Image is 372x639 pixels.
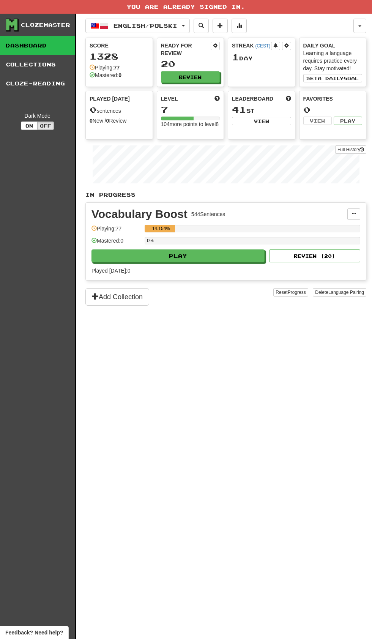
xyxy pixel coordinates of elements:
button: Add sentence to collection [213,19,228,33]
span: Played [DATE]: 0 [91,268,130,274]
button: Search sentences [194,19,209,33]
div: Daily Goal [303,42,363,49]
button: More stats [232,19,247,33]
div: New / Review [90,117,149,125]
span: 0 [90,104,97,115]
span: Open feedback widget [5,629,63,636]
div: Day [232,52,291,62]
strong: 0 [90,118,93,124]
button: Seta dailygoal [303,74,363,82]
div: Playing: 77 [91,225,141,237]
button: Review (20) [269,249,360,262]
div: sentences [90,105,149,115]
strong: 0 [106,118,109,124]
div: Dark Mode [6,112,69,120]
div: Playing: [90,64,120,71]
span: Leaderboard [232,95,273,103]
button: English/Polski [85,19,190,33]
span: Level [161,95,178,103]
button: DeleteLanguage Pairing [313,288,366,297]
span: Played [DATE] [90,95,130,103]
span: Progress [288,290,306,295]
a: (CEST) [255,43,270,49]
button: Review [161,71,220,83]
div: 1328 [90,52,149,61]
button: Off [37,121,54,130]
div: Streak [232,42,271,49]
div: 544 Sentences [191,210,225,218]
span: Language Pairing [328,290,364,295]
div: 7 [161,105,220,114]
button: Play [334,117,362,125]
button: View [303,117,332,125]
span: 41 [232,104,246,115]
strong: 0 [118,72,121,78]
div: Learning a language requires practice every day. Stay motivated! [303,49,363,72]
div: Ready for Review [161,42,211,57]
div: Mastered: [90,71,121,79]
span: a daily [318,76,344,81]
button: ResetProgress [273,288,308,297]
div: 14.154% [147,225,175,232]
span: This week in points, UTC [286,95,291,103]
div: st [232,105,291,115]
a: Full History [335,145,366,154]
div: 104 more points to level 8 [161,120,220,128]
div: Favorites [303,95,363,103]
button: Play [91,249,265,262]
button: View [232,117,291,125]
div: Mastered: 0 [91,237,141,249]
div: 0 [303,105,363,114]
div: Score [90,42,149,49]
button: On [21,121,38,130]
span: English / Polski [113,22,177,29]
button: Add Collection [85,288,149,306]
div: 20 [161,59,220,69]
div: Clozemaster [21,21,70,29]
span: 1 [232,52,239,62]
strong: 77 [114,65,120,71]
span: Score more points to level up [214,95,220,103]
p: In Progress [85,191,366,199]
div: Vocabulary Boost [91,208,188,220]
